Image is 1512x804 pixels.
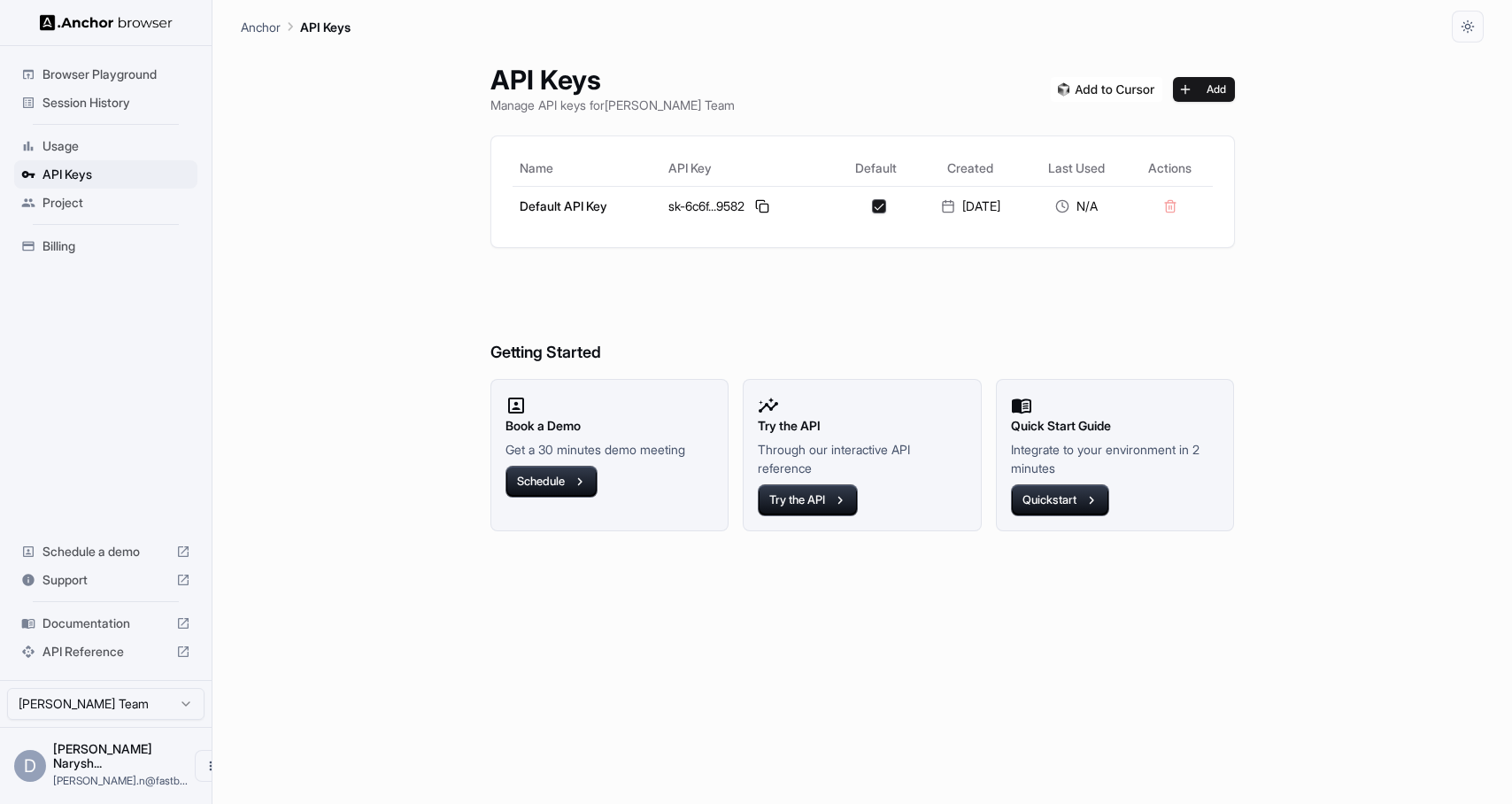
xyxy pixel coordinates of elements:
[1011,484,1109,516] button: Quickstart
[917,151,1025,186] th: Created
[752,196,773,217] button: Copy API key
[505,440,714,459] p: Get a 30 minutes demo meeting
[14,60,197,89] div: Browser Playground
[42,66,190,83] span: Browser Playground
[490,64,735,96] h1: API Keys
[241,17,351,36] nav: breadcrumb
[42,137,190,155] span: Usage
[14,537,197,566] div: Schedule a demo
[42,237,190,255] span: Billing
[14,750,46,782] div: D
[1173,77,1235,102] button: Add
[14,160,197,189] div: API Keys
[1011,416,1220,436] h2: Quick Start Guide
[1128,151,1212,186] th: Actions
[42,615,169,632] span: Documentation
[14,638,197,666] div: API Reference
[195,750,227,782] button: Open menu
[42,643,169,661] span: API Reference
[661,151,835,186] th: API Key
[513,151,661,186] th: Name
[14,132,197,160] div: Usage
[42,543,169,560] span: Schedule a demo
[14,232,197,260] div: Billing
[53,741,152,770] span: Dmytro Naryshkin
[758,416,967,436] h2: Try the API
[1031,197,1121,215] div: N/A
[490,96,735,114] p: Manage API keys for [PERSON_NAME] Team
[14,189,197,217] div: Project
[1011,440,1220,477] p: Integrate to your environment in 2 minutes
[14,89,197,117] div: Session History
[758,440,967,477] p: Through our interactive API reference
[300,18,351,36] p: API Keys
[14,609,197,638] div: Documentation
[1051,77,1162,102] img: Add anchorbrowser MCP server to Cursor
[668,196,828,217] div: sk-6c6f...9582
[42,194,190,212] span: Project
[14,566,197,594] div: Support
[42,571,169,589] span: Support
[42,166,190,183] span: API Keys
[241,18,281,36] p: Anchor
[835,151,916,186] th: Default
[924,197,1018,215] div: [DATE]
[1024,151,1128,186] th: Last Used
[40,14,173,31] img: Anchor Logo
[42,94,190,112] span: Session History
[490,269,1235,366] h6: Getting Started
[758,484,858,516] button: Try the API
[505,416,714,436] h2: Book a Demo
[505,466,598,498] button: Schedule
[53,774,188,787] span: dmytro.n@fastbackrefunds.com
[513,186,661,226] td: Default API Key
